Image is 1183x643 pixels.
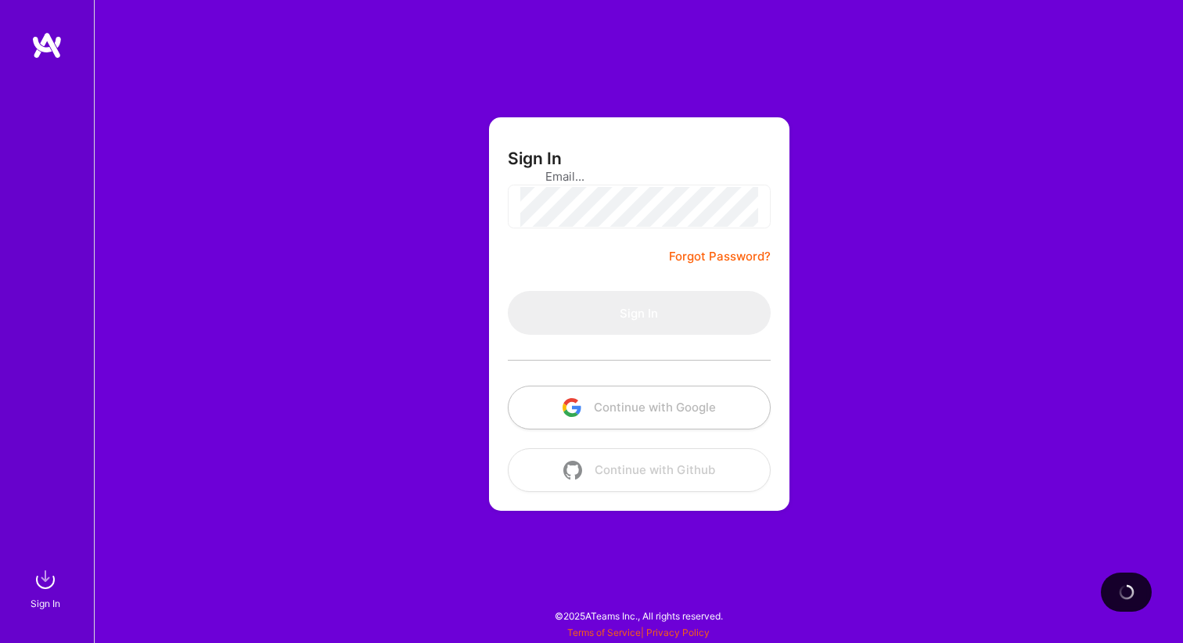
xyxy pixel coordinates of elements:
[563,461,582,480] img: icon
[567,627,641,638] a: Terms of Service
[31,595,60,612] div: Sign In
[94,596,1183,635] div: © 2025 ATeams Inc., All rights reserved.
[33,564,61,612] a: sign inSign In
[567,627,710,638] span: |
[508,386,771,429] button: Continue with Google
[646,627,710,638] a: Privacy Policy
[1116,582,1136,602] img: loading
[545,156,733,196] input: Email...
[563,398,581,417] img: icon
[508,291,771,335] button: Sign In
[31,31,63,59] img: logo
[508,448,771,492] button: Continue with Github
[669,247,771,266] a: Forgot Password?
[508,149,562,168] h3: Sign In
[30,564,61,595] img: sign in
